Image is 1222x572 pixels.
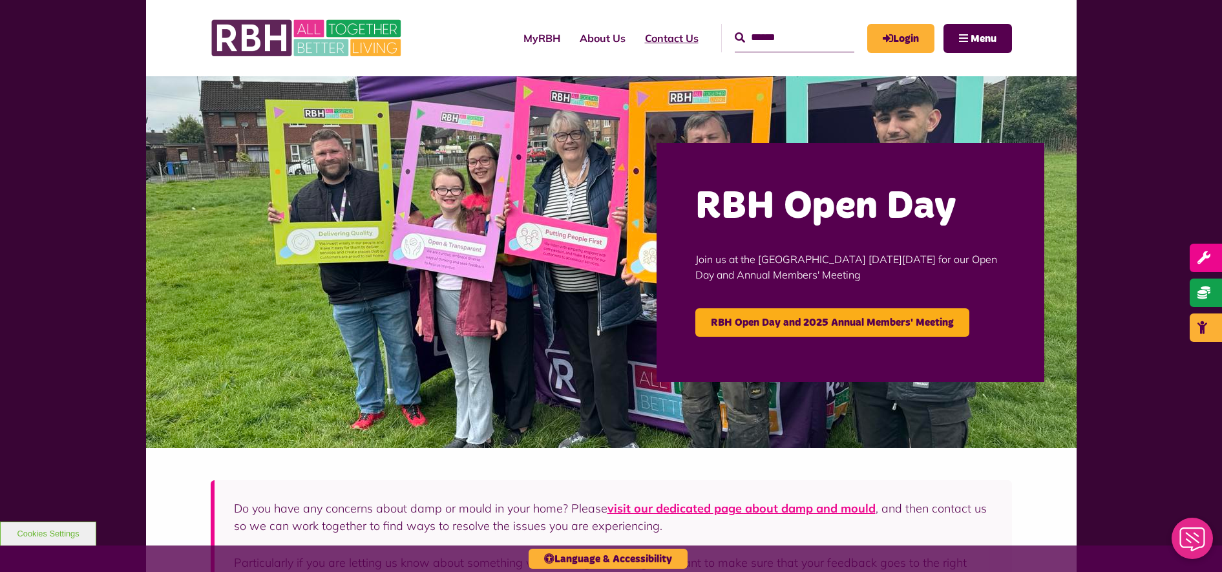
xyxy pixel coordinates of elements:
p: Do you have any concerns about damp or mould in your home? Please , and then contact us so we can... [234,500,993,535]
span: Menu [971,34,996,44]
button: search [735,30,745,46]
a: Contact Us [635,21,708,56]
button: Navigation [943,24,1012,53]
a: MyRBH [867,24,934,53]
a: About Us [570,21,635,56]
iframe: Netcall Web Assistant for live chat [1164,514,1222,572]
img: RBH [211,13,405,63]
a: MyRBH [514,21,570,56]
button: Language & Accessibility [529,549,688,569]
p: Join us at the [GEOGRAPHIC_DATA] [DATE][DATE] for our Open Day and Annual Members' Meeting [695,232,1006,302]
h2: RBH Open Day [695,182,1006,232]
input: Search [735,24,854,52]
img: Image (22) [146,76,1077,448]
a: visit our dedicated page about damp and mould [607,501,876,516]
a: RBH Open Day and 2025 Annual Members' Meeting [695,308,969,337]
